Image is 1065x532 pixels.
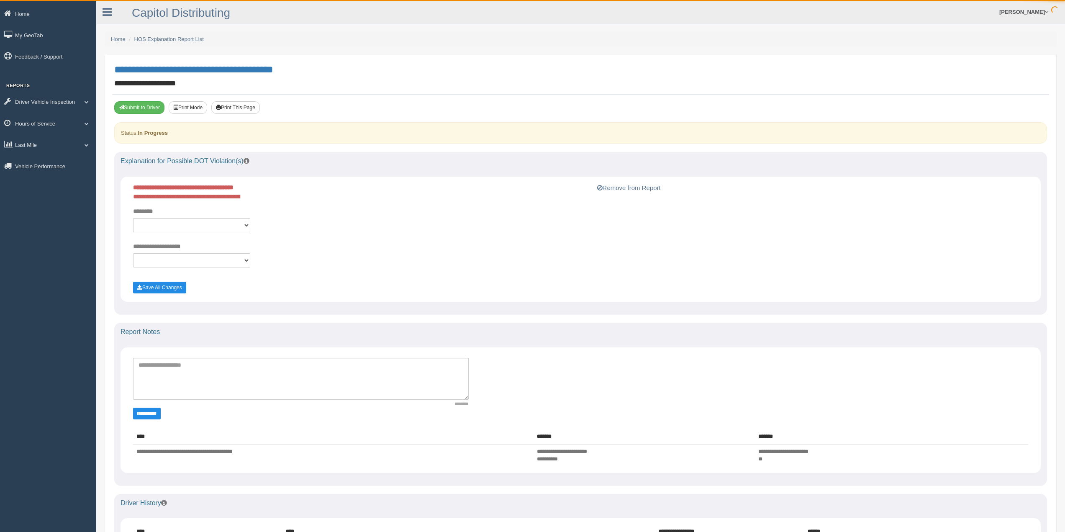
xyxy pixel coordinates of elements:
button: Save [133,282,186,293]
div: Driver History [114,494,1047,512]
a: Home [111,36,126,42]
a: Capitol Distributing [132,6,230,19]
div: Report Notes [114,323,1047,341]
div: Explanation for Possible DOT Violation(s) [114,152,1047,170]
div: Status: [114,122,1047,144]
a: HOS Explanation Report List [134,36,204,42]
button: Print This Page [211,101,260,114]
button: Submit To Driver [114,101,164,114]
button: Change Filter Options [133,408,161,419]
button: Remove from Report [595,183,663,193]
button: Print Mode [169,101,207,114]
strong: In Progress [138,130,168,136]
